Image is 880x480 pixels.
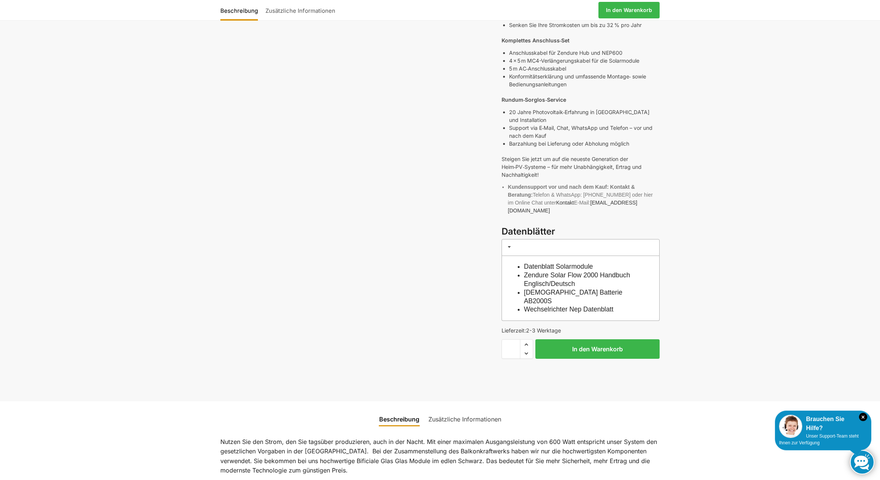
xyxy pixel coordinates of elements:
[262,1,339,19] a: Zusätzliche Informationen
[502,37,570,44] strong: Komplettes Anschluss‑Set
[509,49,660,57] p: Anschlusskabel für Zendure Hub und NEP600
[535,339,660,359] button: In den Warenkorb
[524,289,622,305] a: [DEMOGRAPHIC_DATA] Batterie AB2000S
[509,72,660,88] p: Konformitätserklärung und umfassende Montage‑ sowie Bedienungsanleitungen
[508,184,609,190] span: Kundensupport vor und nach dem Kauf:
[424,410,506,428] a: Zusätzliche Informationen
[526,327,561,334] span: 2-3 Werktage
[779,415,802,438] img: Customer service
[509,124,660,140] p: Support via E‑Mail, Chat, WhatsApp und Telefon – vor und nach dem Kauf
[524,305,613,313] a: Wechselrichter Nep Datenblatt
[502,225,660,238] h3: Datenblätter
[520,340,533,349] span: Increase quantity
[520,349,533,358] span: Reduce quantity
[509,108,660,124] p: 20 Jahre Photovoltaik‑Erfahrung in [GEOGRAPHIC_DATA] und Installation
[556,200,574,206] a: Kontakt
[524,263,593,270] a: Datenblatt Solarmodule
[508,183,660,215] li: Telefon & WhatsApp: [PHONE_NUMBER] oder hier im Online Chat unter E-Mail:
[508,184,635,198] span: Kontakt & Beratung:
[500,363,661,384] iframe: Sicherer Rahmen für schnelle Bezahlvorgänge
[779,433,859,445] span: Unser Support-Team steht Ihnen zur Verfügung
[859,413,867,421] i: Schließen
[509,140,660,147] p: Barzahlung bei Lieferung oder Abholung möglich
[502,339,520,359] input: Produktmenge
[220,1,262,19] a: Beschreibung
[502,96,566,103] strong: Rundum‑Sorglos‑Service
[509,65,660,72] p: 5 m AC‑Anschlusskabel
[502,155,660,179] p: Steigen Sie jetzt um auf die neueste Generation der Heim‑PV‑Systeme – für mehr Unabhängigkeit, Er...
[598,2,660,18] a: In den Warenkorb
[779,415,867,433] div: Brauchen Sie Hilfe?
[502,327,561,334] span: Lieferzeit:
[509,21,660,29] p: Senken Sie Ihre Stromkosten um bis zu 32 % pro Jahr
[508,200,637,214] a: [EMAIL_ADDRESS][DOMAIN_NAME]
[524,271,630,287] a: Zendure Solar Flow 2000 Handbuch Englisch/Deutsch
[509,57,660,65] p: 4 × 5 m MC4-Verlängerungskabel für die Solarmodule
[220,437,660,475] p: Nutzen Sie den Strom, den Sie tagsüber produzieren, auch in der Nacht. Mit einer maximalen Ausgan...
[375,410,424,428] a: Beschreibung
